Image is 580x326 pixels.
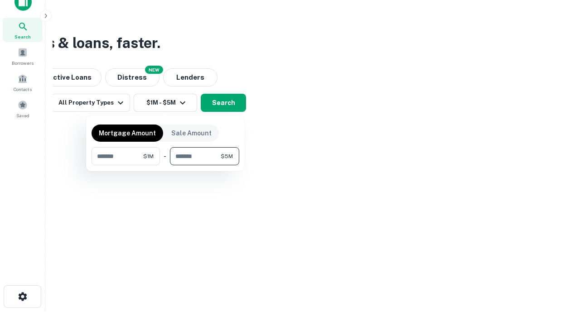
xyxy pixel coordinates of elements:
[221,152,233,160] span: $5M
[171,128,212,138] p: Sale Amount
[99,128,156,138] p: Mortgage Amount
[143,152,154,160] span: $1M
[164,147,166,165] div: -
[535,254,580,297] iframe: Chat Widget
